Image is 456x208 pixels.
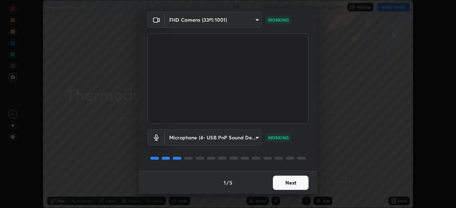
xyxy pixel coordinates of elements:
h4: 5 [229,179,232,186]
p: WORKING [268,134,289,141]
h4: 1 [224,179,226,186]
h4: / [227,179,229,186]
p: WORKING [268,17,289,23]
div: FHD Camera (33f1:1001) [165,129,261,145]
div: FHD Camera (33f1:1001) [165,12,261,28]
button: Next [273,176,309,190]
